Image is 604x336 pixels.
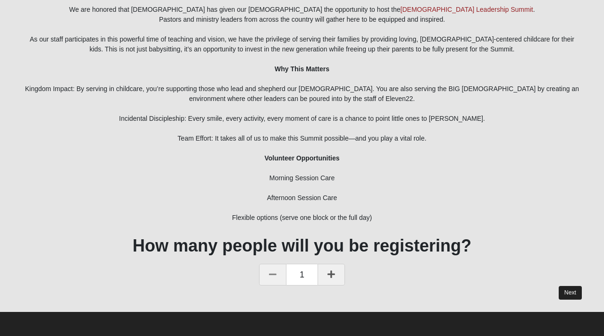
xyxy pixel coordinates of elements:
[275,65,329,73] b: Why This Matters
[264,154,339,162] b: Volunteer Opportunities
[22,114,582,124] div: Incidental Discipleship: Every smile, every activity, every moment of care is a chance to point l...
[22,134,582,143] div: Team Effort: It takes all of us to make this Summit possible—and you play a vital role.
[22,34,582,54] div: As our staff participates in this powerful time of teaching and vision, we have the privilege of ...
[559,286,582,300] a: Next
[22,173,582,183] div: Morning Session Care
[22,235,582,256] h1: How many people will you be registering?
[286,264,318,286] span: 1
[22,213,582,223] div: Flexible options (serve one block or the full day)
[22,15,582,25] div: Pastors and ministry leaders from across the country will gather here to be equipped and inspired.
[22,5,582,15] div: We are honored that [DEMOGRAPHIC_DATA] has given our [DEMOGRAPHIC_DATA] the opportunity to host t...
[401,6,533,13] a: [DEMOGRAPHIC_DATA] Leadership Summit
[22,193,582,203] div: Afternoon Session Care
[22,84,582,104] div: Kingdom Impact: By serving in childcare, you’re supporting those who lead and shepherd our [DEMOG...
